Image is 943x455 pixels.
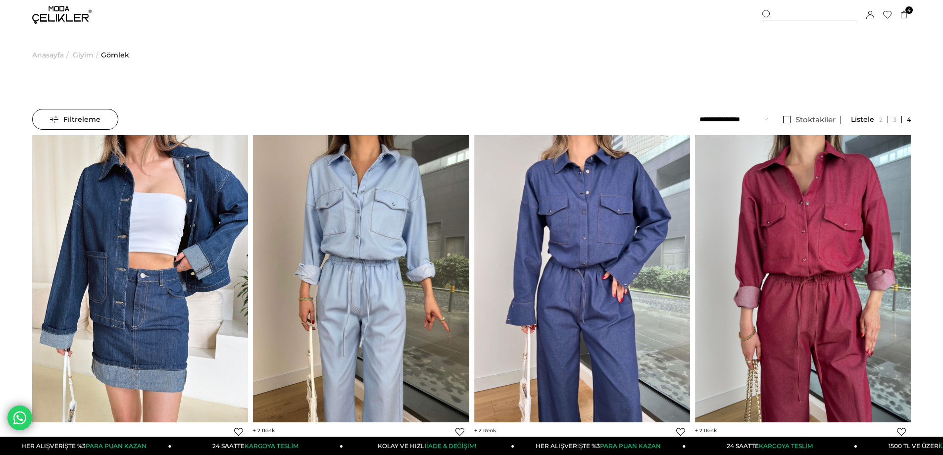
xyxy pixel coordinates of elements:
a: Giyim [73,30,94,80]
a: 24 SAATTEKARGOYA TESLİM [172,437,343,455]
span: 4 [905,6,913,14]
a: Favorilere Ekle [234,427,243,436]
a: Anasayfa [32,30,64,80]
img: Çıt Çıt Kapamalı Büyük Cepli Vent Bordo Kadın Gömlek 25Y072 [695,135,911,422]
a: 24 SAATTEKARGOYA TESLİM [686,437,857,455]
span: 2 [695,427,717,434]
a: Favorilere Ekle [897,427,906,436]
a: 4 [900,11,908,19]
img: Düğme Kapamalı Round Mavi Kadın Gömlek 25Y104 [32,135,248,422]
a: KOLAY VE HIZLIİADE & DEĞİŞİM! [343,437,514,455]
span: KARGOYA TESLİM [759,442,812,450]
a: Favorilere Ekle [676,427,685,436]
li: > [32,30,71,80]
a: Favorilere Ekle [455,427,464,436]
img: Çıt Çıt Kapamalı Büyük Cepli Vent Mavi Kadın Gömlek 25Y072 [253,135,469,422]
li: > [73,30,101,80]
span: 2 [474,427,496,434]
a: HER ALIŞVERİŞTE %3PARA PUAN KAZAN [514,437,686,455]
a: Gömlek [101,30,129,80]
span: 2 [253,427,275,434]
span: Filtreleme [50,109,100,129]
span: Stoktakiler [795,115,836,124]
img: logo [32,6,92,24]
span: KARGOYA TESLİM [245,442,298,450]
img: Çıt Çıt Kapamalı Büyük Cepli Vent Lacivert Kadın Gömlek 25Y072 [474,135,690,422]
span: İADE & DEĞİŞİM! [426,442,476,450]
a: Stoktakiler [778,116,841,124]
span: PARA PUAN KAZAN [600,442,661,450]
span: PARA PUAN KAZAN [86,442,147,450]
